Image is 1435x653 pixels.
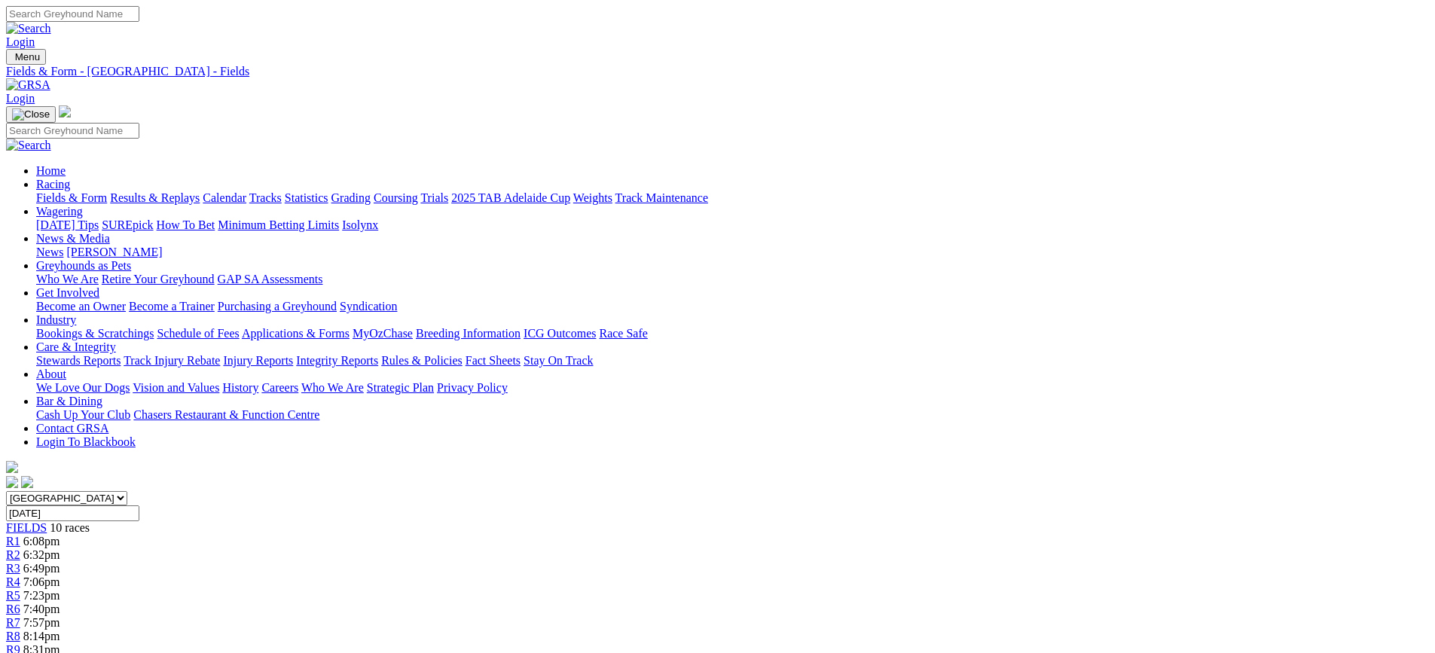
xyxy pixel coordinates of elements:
a: [PERSON_NAME] [66,246,162,258]
div: About [36,381,1429,395]
span: 7:23pm [23,589,60,602]
div: News & Media [36,246,1429,259]
div: Care & Integrity [36,354,1429,368]
a: SUREpick [102,218,153,231]
div: Wagering [36,218,1429,232]
a: Fields & Form - [GEOGRAPHIC_DATA] - Fields [6,65,1429,78]
a: Cash Up Your Club [36,408,130,421]
button: Toggle navigation [6,49,46,65]
a: Industry [36,313,76,326]
a: Rules & Policies [381,354,463,367]
span: 7:40pm [23,603,60,615]
a: We Love Our Dogs [36,381,130,394]
a: Bookings & Scratchings [36,327,154,340]
a: Get Involved [36,286,99,299]
span: 6:49pm [23,562,60,575]
a: Trials [420,191,448,204]
a: Tracks [249,191,282,204]
img: twitter.svg [21,476,33,488]
a: Strategic Plan [367,381,434,394]
input: Select date [6,505,139,521]
div: Racing [36,191,1429,205]
a: Vision and Values [133,381,219,394]
input: Search [6,123,139,139]
a: Become a Trainer [129,300,215,313]
a: Race Safe [599,327,647,340]
a: Login [6,35,35,48]
a: FIELDS [6,521,47,534]
a: Minimum Betting Limits [218,218,339,231]
span: 7:06pm [23,575,60,588]
a: Login To Blackbook [36,435,136,448]
img: Search [6,139,51,152]
a: About [36,368,66,380]
span: R7 [6,616,20,629]
a: 2025 TAB Adelaide Cup [451,191,570,204]
a: Care & Integrity [36,340,116,353]
a: Retire Your Greyhound [102,273,215,285]
a: MyOzChase [353,327,413,340]
a: Bar & Dining [36,395,102,407]
a: R3 [6,562,20,575]
a: Injury Reports [223,354,293,367]
a: Wagering [36,205,83,218]
a: News [36,246,63,258]
a: Greyhounds as Pets [36,259,131,272]
span: Menu [15,51,40,63]
a: Grading [331,191,371,204]
a: Contact GRSA [36,422,108,435]
a: Purchasing a Greyhound [218,300,337,313]
a: R1 [6,535,20,548]
a: Chasers Restaurant & Function Centre [133,408,319,421]
span: 6:08pm [23,535,60,548]
a: Home [36,164,66,177]
a: ICG Outcomes [524,327,596,340]
span: 6:32pm [23,548,60,561]
a: Racing [36,178,70,191]
a: Results & Replays [110,191,200,204]
a: Track Injury Rebate [124,354,220,367]
a: Weights [573,191,612,204]
a: Integrity Reports [296,354,378,367]
div: Industry [36,327,1429,340]
span: 8:14pm [23,630,60,642]
a: Fact Sheets [466,354,521,367]
a: R5 [6,589,20,602]
a: [DATE] Tips [36,218,99,231]
a: Who We Are [301,381,364,394]
span: R2 [6,548,20,561]
a: Stay On Track [524,354,593,367]
a: How To Bet [157,218,215,231]
div: Greyhounds as Pets [36,273,1429,286]
img: logo-grsa-white.png [59,105,71,117]
a: History [222,381,258,394]
img: logo-grsa-white.png [6,461,18,473]
a: Calendar [203,191,246,204]
input: Search [6,6,139,22]
a: Careers [261,381,298,394]
a: Applications & Forms [242,327,350,340]
a: Coursing [374,191,418,204]
a: Who We Are [36,273,99,285]
a: Isolynx [342,218,378,231]
a: Syndication [340,300,397,313]
a: Login [6,92,35,105]
a: R4 [6,575,20,588]
img: GRSA [6,78,50,92]
a: Track Maintenance [615,191,708,204]
a: Stewards Reports [36,354,121,367]
a: Breeding Information [416,327,521,340]
div: Get Involved [36,300,1429,313]
a: Privacy Policy [437,381,508,394]
a: Schedule of Fees [157,327,239,340]
img: Close [12,108,50,121]
a: R6 [6,603,20,615]
a: R8 [6,630,20,642]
